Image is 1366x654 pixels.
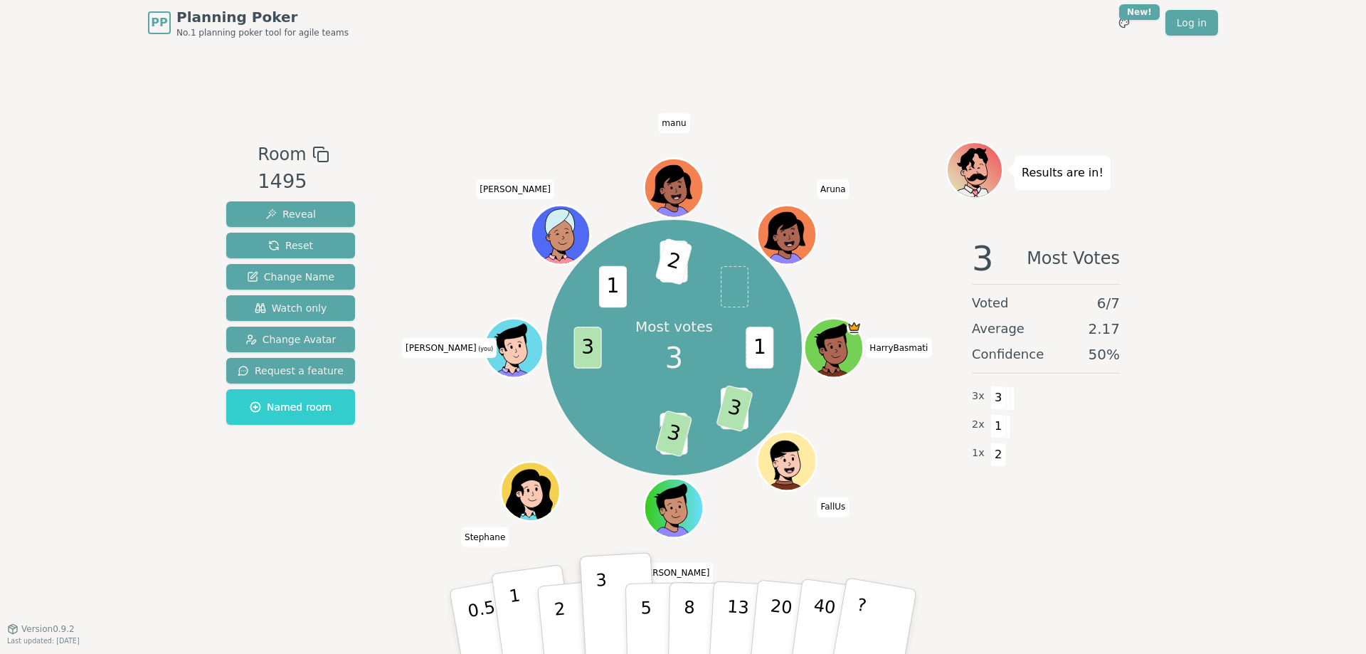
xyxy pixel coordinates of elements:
[226,389,355,425] button: Named room
[595,570,611,648] p: 3
[226,358,355,384] button: Request a feature
[972,293,1009,313] span: Voted
[176,7,349,27] span: Planning Poker
[1165,10,1218,36] a: Log in
[665,337,683,379] span: 3
[151,14,167,31] span: PP
[635,317,713,337] p: Most votes
[972,319,1024,339] span: Average
[972,241,994,275] span: 3
[972,417,985,433] span: 2 x
[599,266,627,308] span: 1
[1097,293,1120,313] span: 6 / 7
[847,320,862,335] span: HarryBasmati is the host
[817,179,849,199] span: Click to change your name
[238,364,344,378] span: Request a feature
[817,497,849,517] span: Click to change your name
[7,637,80,645] span: Last updated: [DATE]
[226,201,355,227] button: Reveal
[1111,10,1137,36] button: New!
[148,7,349,38] a: PPPlanning PokerNo.1 planning poker tool for agile teams
[635,563,714,583] span: Click to change your name
[461,527,509,547] span: Click to change your name
[258,142,306,167] span: Room
[1089,344,1120,364] span: 50 %
[1022,163,1103,183] p: Results are in!
[990,386,1007,410] span: 3
[1027,241,1120,275] span: Most Votes
[268,238,313,253] span: Reset
[716,385,754,433] span: 3
[972,344,1044,364] span: Confidence
[258,167,329,196] div: 1495
[658,113,689,133] span: Click to change your name
[226,233,355,258] button: Reset
[245,332,337,347] span: Change Avatar
[21,623,75,635] span: Version 0.9.2
[487,320,542,376] button: Click to change your avatar
[990,414,1007,438] span: 1
[265,207,316,221] span: Reveal
[226,295,355,321] button: Watch only
[7,623,75,635] button: Version0.9.2
[255,301,327,315] span: Watch only
[176,27,349,38] span: No.1 planning poker tool for agile teams
[655,410,693,458] span: 3
[866,338,931,358] span: Click to change your name
[574,327,602,369] span: 3
[1088,319,1120,339] span: 2.17
[990,443,1007,467] span: 2
[226,327,355,352] button: Change Avatar
[476,179,554,199] span: Click to change your name
[972,445,985,461] span: 1 x
[972,389,985,404] span: 3 x
[477,346,494,352] span: (you)
[1119,4,1160,20] div: New!
[402,338,497,358] span: Click to change your name
[746,327,774,369] span: 1
[226,264,355,290] button: Change Name
[250,400,332,414] span: Named room
[655,238,693,286] span: 2
[247,270,334,284] span: Change Name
